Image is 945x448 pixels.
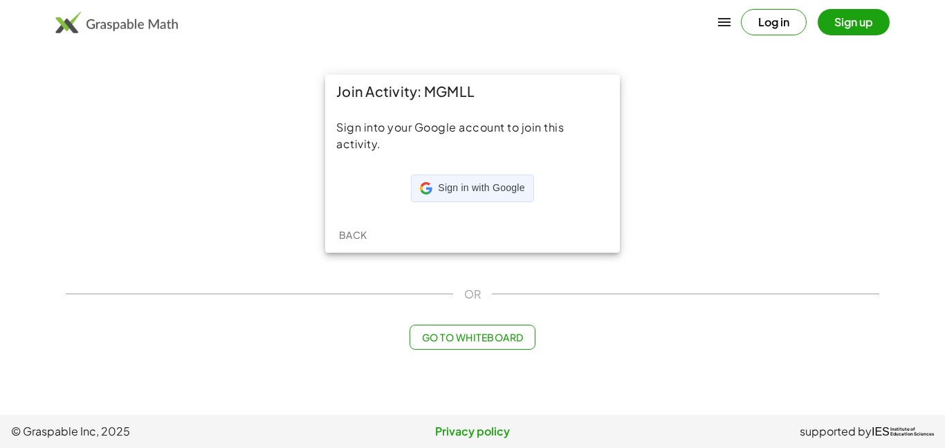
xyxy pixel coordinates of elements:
span: Back [338,229,367,241]
span: Sign in with Google [438,181,524,195]
span: IES [872,425,890,438]
a: Privacy policy [319,423,627,440]
div: Sign into your Google account to join this activity. [336,119,609,152]
div: Sign in with Google [411,174,533,202]
span: © Graspable Inc, 2025 [11,423,319,440]
div: Join Activity: MGMLL [325,75,620,108]
span: Go to Whiteboard [421,331,523,343]
span: Institute of Education Sciences [890,427,934,437]
button: Log in [741,9,807,35]
span: OR [464,286,481,303]
button: Go to Whiteboard [410,325,535,350]
button: Sign up [818,9,890,35]
a: IESInstitute ofEducation Sciences [872,423,934,440]
button: Back [331,222,375,247]
span: supported by [800,423,872,440]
